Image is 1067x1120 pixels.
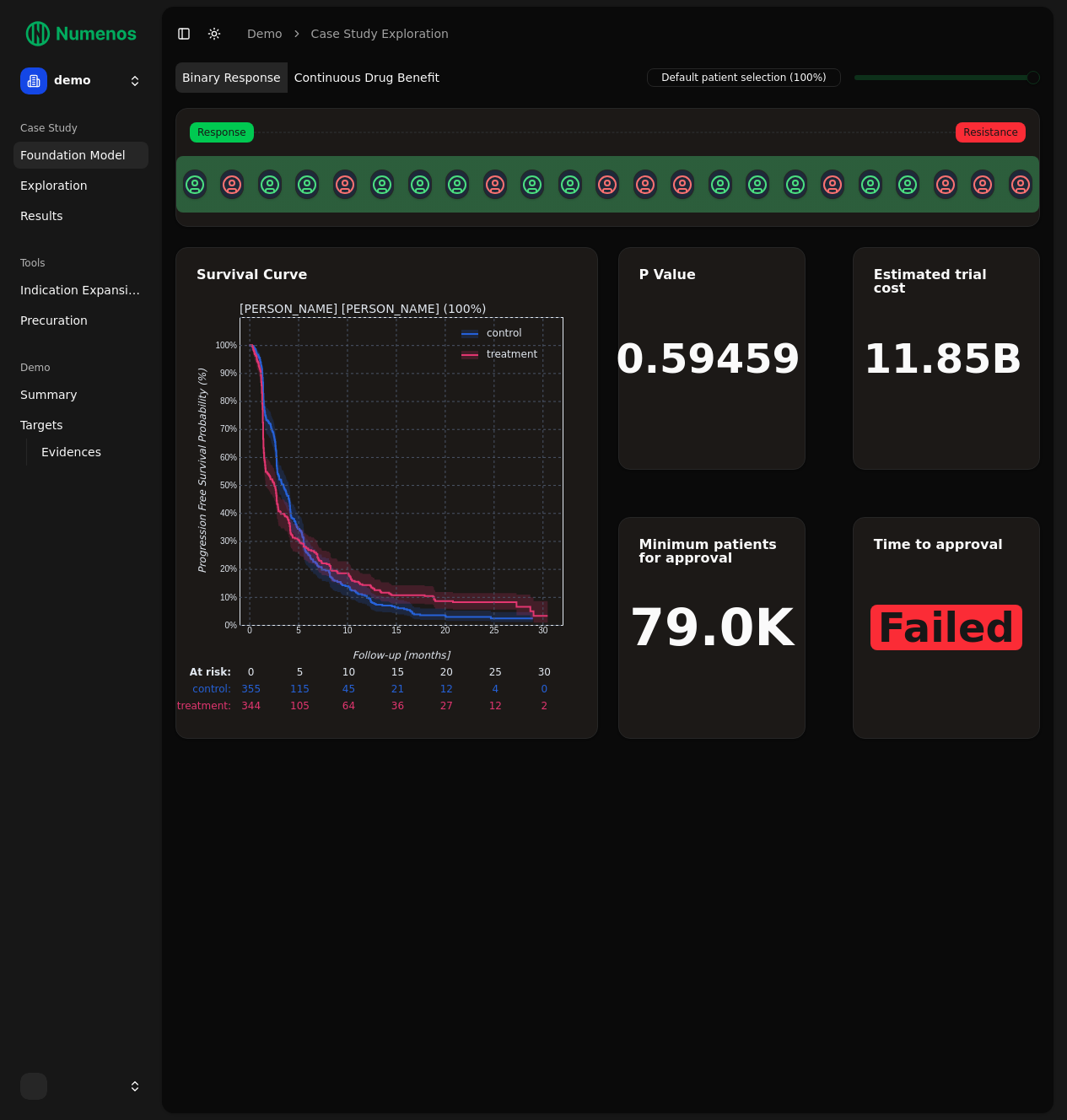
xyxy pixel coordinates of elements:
text: 10% [220,593,237,602]
text: 4 [493,683,499,695]
text: control [487,327,522,339]
a: Case Study Exploration [311,25,449,42]
a: Indication Expansion [13,277,148,304]
text: 25 [490,626,500,635]
button: demo [13,61,148,101]
text: treatment: [177,700,231,712]
text: 90% [220,369,237,378]
span: Indication Expansion [20,282,142,299]
span: Default patient selection (100%) [647,68,841,87]
text: 105 [290,700,310,712]
text: 15 [391,666,404,678]
span: Response [190,122,254,143]
text: 0 [542,683,548,695]
span: Targets [20,417,63,433]
span: Exploration [20,177,88,194]
text: 80% [220,396,237,406]
text: 70% [220,424,237,433]
div: Case Study [13,115,148,142]
text: 30 [538,626,548,635]
text: Follow-up [months] [353,649,451,661]
text: 20% [220,564,237,573]
text: 60% [220,453,237,462]
text: 5 [297,666,304,678]
span: Evidences [41,444,101,460]
text: 344 [241,700,261,712]
span: Failed [870,605,1022,650]
text: 27 [440,700,453,712]
text: 20 [440,666,453,678]
text: [PERSON_NAME] [PERSON_NAME] (100%) [240,302,486,315]
text: 2 [542,700,548,712]
text: treatment [487,348,537,360]
text: 30 [538,666,551,678]
text: 10 [342,666,355,678]
text: At risk: [190,666,231,678]
a: demo [247,25,283,42]
text: 0% [225,621,238,630]
text: 12 [489,700,502,712]
a: Targets [13,412,148,439]
button: Continuous Drug Benefit [288,62,446,93]
div: Demo [13,354,148,381]
div: Survival Curve [197,268,577,282]
text: 25 [489,666,502,678]
text: 15 [392,626,402,635]
text: 100% [216,341,238,350]
text: 64 [342,700,355,712]
span: Precuration [20,312,88,329]
div: Tools [13,250,148,277]
nav: breadcrumb [247,25,449,42]
a: Exploration [13,172,148,199]
h1: 79.0K [629,602,794,653]
text: 36 [391,700,404,712]
a: Summary [13,381,148,408]
span: Summary [20,386,78,403]
text: 30% [220,536,237,546]
button: Binary Response [175,62,288,93]
text: 12 [440,683,453,695]
text: 10 [343,626,353,635]
a: Foundation Model [13,142,148,169]
span: Foundation Model [20,147,126,164]
text: 0 [248,626,253,635]
text: Progression Free Survival Probability (%) [197,369,208,573]
text: 21 [391,683,404,695]
text: 45 [342,683,355,695]
span: Results [20,207,63,224]
text: 115 [290,683,310,695]
text: 0 [248,666,255,678]
a: Evidences [35,440,128,464]
h1: 11.85B [864,338,1022,379]
a: Results [13,202,148,229]
text: 355 [241,683,261,695]
text: 50% [220,481,237,490]
text: 40% [220,509,237,518]
text: 5 [297,626,302,635]
text: control: [193,683,232,695]
a: Precuration [13,307,148,334]
span: Resistance [956,122,1026,143]
img: Numenos [13,13,148,54]
span: demo [54,73,121,89]
h1: 0.59459 [616,338,800,379]
text: 20 [441,626,451,635]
